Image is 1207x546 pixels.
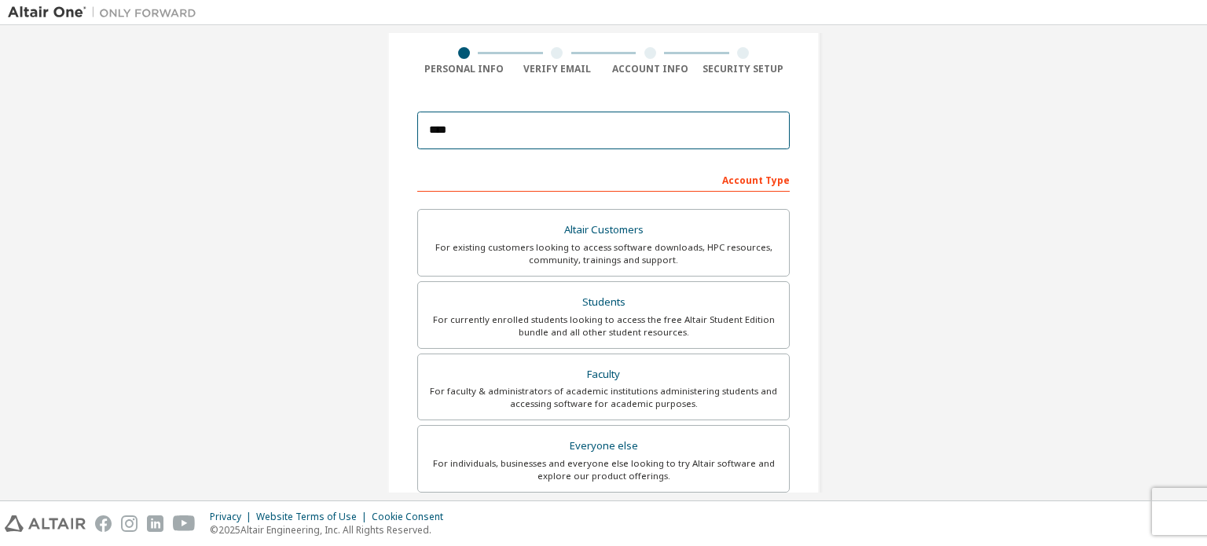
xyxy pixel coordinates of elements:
img: Altair One [8,5,204,20]
div: For faculty & administrators of academic institutions administering students and accessing softwa... [427,385,780,410]
img: altair_logo.svg [5,515,86,532]
div: Verify Email [511,63,604,75]
div: Everyone else [427,435,780,457]
div: Security Setup [697,63,791,75]
div: Account Info [603,63,697,75]
div: Cookie Consent [372,511,453,523]
div: Faculty [427,364,780,386]
div: Students [427,291,780,313]
div: Account Type [417,167,790,192]
div: Website Terms of Use [256,511,372,523]
div: Altair Customers [427,219,780,241]
img: youtube.svg [173,515,196,532]
div: Privacy [210,511,256,523]
p: © 2025 Altair Engineering, Inc. All Rights Reserved. [210,523,453,537]
div: For currently enrolled students looking to access the free Altair Student Edition bundle and all ... [427,313,780,339]
img: linkedin.svg [147,515,163,532]
div: For individuals, businesses and everyone else looking to try Altair software and explore our prod... [427,457,780,482]
img: facebook.svg [95,515,112,532]
div: Personal Info [417,63,511,75]
img: instagram.svg [121,515,138,532]
div: For existing customers looking to access software downloads, HPC resources, community, trainings ... [427,241,780,266]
